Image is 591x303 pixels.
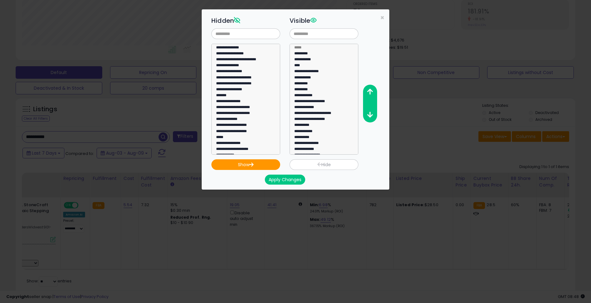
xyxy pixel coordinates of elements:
[265,175,305,185] button: Apply Changes
[211,16,280,25] h3: Hidden
[290,16,358,25] h3: Visible
[290,159,358,170] button: Hide
[211,159,280,170] button: Show
[380,13,384,22] span: ×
